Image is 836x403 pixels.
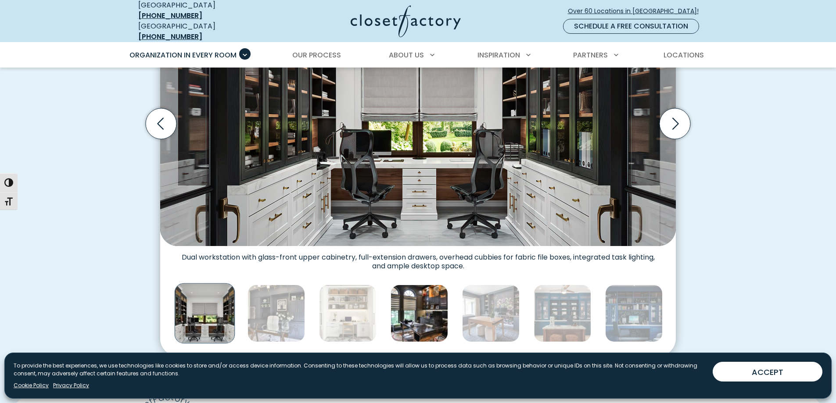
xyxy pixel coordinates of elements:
[138,11,202,21] a: [PHONE_NUMBER]
[477,50,520,60] span: Inspiration
[664,50,704,60] span: Locations
[142,105,180,143] button: Previous slide
[138,32,202,42] a: [PHONE_NUMBER]
[391,285,448,342] img: Sophisticated home office with dark wood cabinetry, metallic backsplash, under-cabinet lighting, ...
[319,285,377,342] img: Compact, closet-style workstation with two-tier open shelving, wicker baskets, framed prints, and...
[160,246,676,271] figcaption: Dual workstation with glass-front upper cabinetry, full-extension drawers, overhead cubbies for f...
[14,382,49,389] a: Cookie Policy
[656,105,694,143] button: Next slide
[573,50,608,60] span: Partners
[53,382,89,389] a: Privacy Policy
[563,19,699,34] a: Schedule a Free Consultation
[462,285,520,342] img: Modern home office with floral accent wallpaper, matte charcoal built-ins, and a light oak desk f...
[175,283,235,344] img: Dual workstation home office with glass-front upper cabinetry, full-extension drawers, overhead c...
[568,7,706,16] span: Over 60 Locations in [GEOGRAPHIC_DATA]!
[292,50,341,60] span: Our Process
[138,21,266,42] div: [GEOGRAPHIC_DATA]
[14,362,706,378] p: To provide the best experiences, we use technologies like cookies to store and/or access device i...
[389,50,424,60] span: About Us
[567,4,706,19] a: Over 60 Locations in [GEOGRAPHIC_DATA]!
[248,285,305,342] img: Custom home office grey cabinetry with wall safe and mini fridge
[123,43,713,68] nav: Primary Menu
[713,362,822,382] button: ACCEPT
[351,5,461,37] img: Closet Factory Logo
[129,50,237,60] span: Organization in Every Room
[534,285,591,342] img: Built-in blue cabinetry with mesh-front doors and open shelving displays accessories like labeled...
[605,285,663,342] img: Custom home office with blue built-ins, glass-front cabinets, adjustable shelving, custom drawer ...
